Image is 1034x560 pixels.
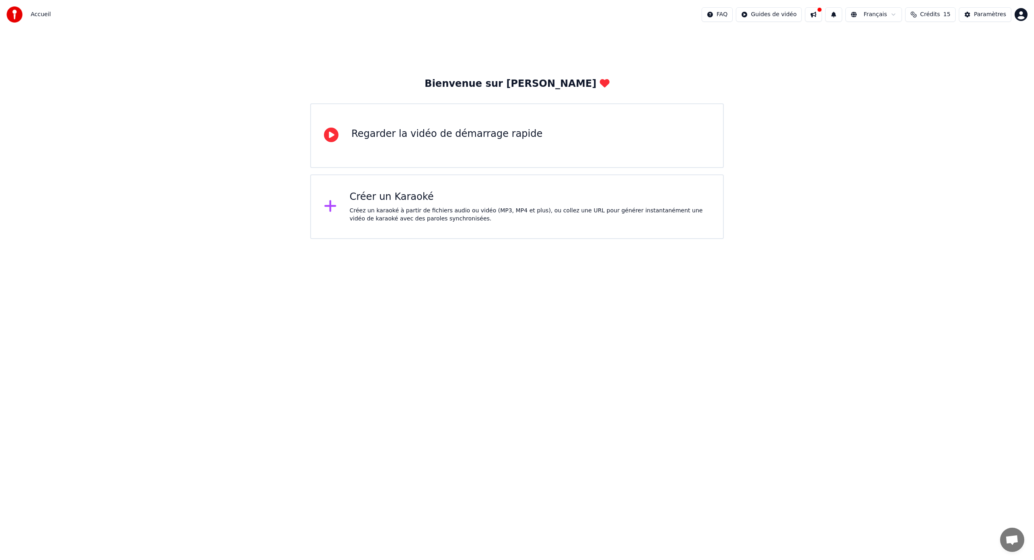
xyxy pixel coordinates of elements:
[959,7,1011,22] button: Paramètres
[351,128,542,141] div: Regarder la vidéo de démarrage rapide
[905,7,956,22] button: Crédits15
[350,207,710,223] div: Créez un karaoké à partir de fichiers audio ou vidéo (MP3, MP4 et plus), ou collez une URL pour g...
[31,10,51,19] nav: breadcrumb
[6,6,23,23] img: youka
[31,10,51,19] span: Accueil
[702,7,733,22] button: FAQ
[425,78,609,90] div: Bienvenue sur [PERSON_NAME]
[350,191,710,203] div: Créer un Karaoké
[943,10,950,19] span: 15
[974,10,1006,19] div: Paramètres
[736,7,802,22] button: Guides de vidéo
[920,10,940,19] span: Crédits
[1000,528,1024,552] div: Ouvrir le chat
